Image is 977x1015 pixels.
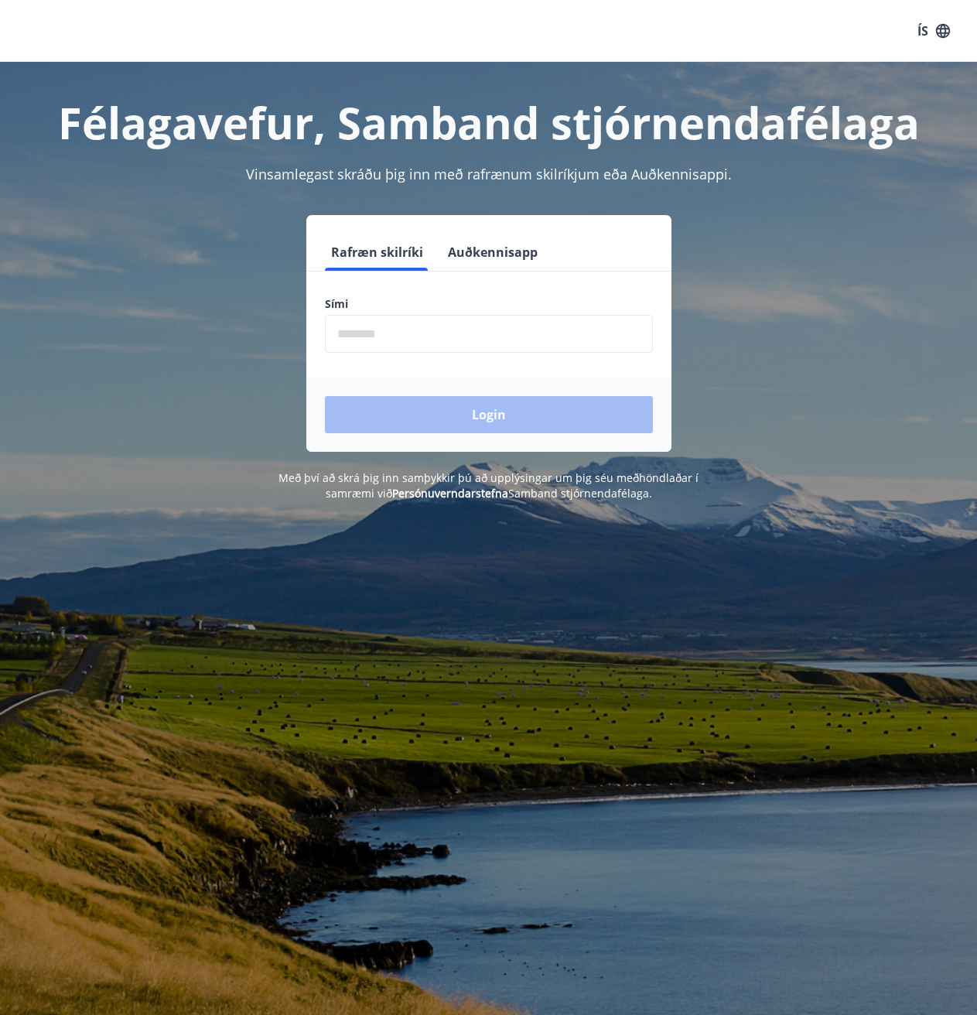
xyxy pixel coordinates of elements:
a: Persónuverndarstefna [392,486,508,501]
h1: Félagavefur, Samband stjórnendafélaga [19,93,958,152]
button: ÍS [909,17,958,45]
label: Sími [325,296,653,312]
span: Með því að skrá þig inn samþykkir þú að upplýsingar um þig séu meðhöndlaðar í samræmi við Samband... [278,470,699,501]
span: Vinsamlegast skráðu þig inn með rafrænum skilríkjum eða Auðkennisappi. [246,165,732,183]
button: Auðkennisapp [442,234,544,271]
button: Rafræn skilríki [325,234,429,271]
